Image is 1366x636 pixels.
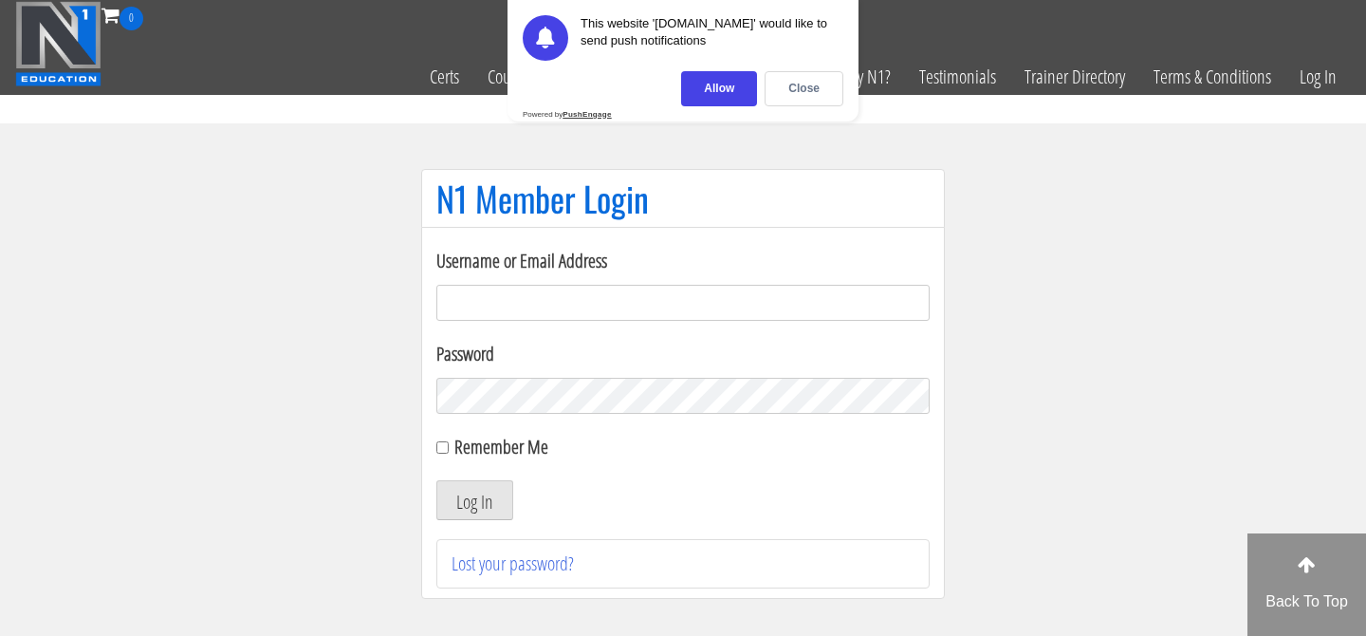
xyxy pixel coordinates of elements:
a: Log In [1285,30,1351,123]
label: Password [436,340,930,368]
a: Certs [415,30,473,123]
label: Username or Email Address [436,247,930,275]
a: Lost your password? [452,551,574,576]
a: Course List [473,30,567,123]
span: 0 [120,7,143,30]
a: Why N1? [821,30,905,123]
div: This website '[DOMAIN_NAME]' would like to send push notifications [581,15,843,61]
img: n1-education [15,1,102,86]
div: Close [765,71,843,106]
p: Back To Top [1247,590,1366,613]
a: Trainer Directory [1010,30,1139,123]
div: Allow [681,71,757,106]
button: Log In [436,480,513,520]
h1: N1 Member Login [436,179,930,217]
label: Remember Me [454,434,548,459]
a: Terms & Conditions [1139,30,1285,123]
a: 0 [102,2,143,28]
a: Testimonials [905,30,1010,123]
div: Powered by [523,110,612,119]
strong: PushEngage [563,110,611,119]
